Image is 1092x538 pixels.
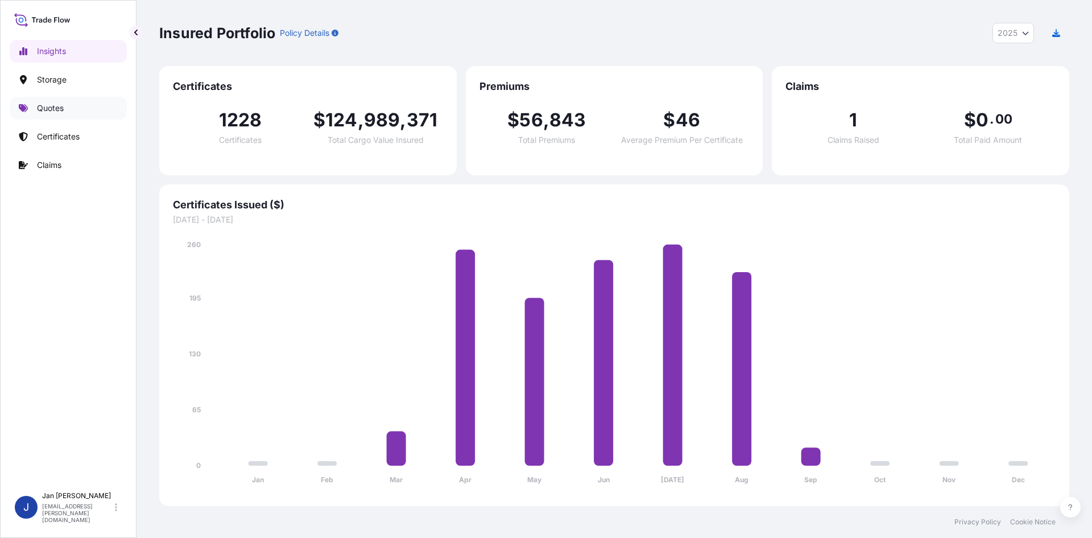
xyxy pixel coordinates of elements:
a: Privacy Policy [954,518,1001,527]
span: 371 [407,111,438,129]
span: Certificates [219,136,262,144]
tspan: 260 [187,240,201,249]
span: Premiums [479,80,750,93]
span: 0 [976,111,988,129]
span: 00 [995,114,1012,124]
tspan: 65 [192,405,201,414]
span: 843 [549,111,586,129]
tspan: May [527,475,542,484]
p: Quotes [37,102,64,114]
p: Claims [37,159,61,171]
tspan: [DATE] [661,475,684,484]
a: Storage [10,68,127,91]
span: $ [313,111,325,129]
span: $ [964,111,976,129]
span: 56 [519,111,543,129]
span: Total Paid Amount [954,136,1022,144]
span: $ [507,111,519,129]
tspan: Apr [459,475,471,484]
span: Average Premium Per Certificate [621,136,743,144]
tspan: Nov [942,475,956,484]
p: Jan [PERSON_NAME] [42,491,113,500]
tspan: Jun [598,475,610,484]
tspan: Feb [321,475,333,484]
p: Insights [37,46,66,57]
a: Quotes [10,97,127,120]
tspan: 0 [196,461,201,470]
p: Insured Portfolio [159,24,275,42]
span: . [990,114,994,124]
p: Policy Details [280,27,329,39]
p: Certificates [37,131,80,142]
tspan: Aug [735,475,748,484]
span: Certificates Issued ($) [173,198,1056,212]
span: $ [663,111,675,129]
span: , [358,111,364,129]
tspan: Mar [390,475,403,484]
a: Claims [10,154,127,176]
span: [DATE] - [DATE] [173,214,1056,225]
span: 1 [849,111,857,129]
tspan: Sep [804,475,817,484]
tspan: 195 [189,294,201,302]
span: 124 [325,111,358,129]
tspan: Oct [874,475,886,484]
span: 2025 [998,27,1017,39]
p: [EMAIL_ADDRESS][PERSON_NAME][DOMAIN_NAME] [42,503,113,523]
span: 46 [676,111,700,129]
span: 1228 [219,111,262,129]
span: , [543,111,549,129]
tspan: 130 [189,350,201,358]
span: J [23,502,29,513]
span: Claims [785,80,1056,93]
tspan: Jan [252,475,264,484]
span: 989 [364,111,400,129]
span: Total Cargo Value Insured [328,136,424,144]
tspan: Dec [1012,475,1025,484]
span: Certificates [173,80,443,93]
a: Cookie Notice [1010,518,1056,527]
button: Year Selector [992,23,1034,43]
a: Insights [10,40,127,63]
p: Storage [37,74,67,85]
a: Certificates [10,125,127,148]
span: Claims Raised [828,136,879,144]
span: , [400,111,406,129]
span: Total Premiums [518,136,575,144]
